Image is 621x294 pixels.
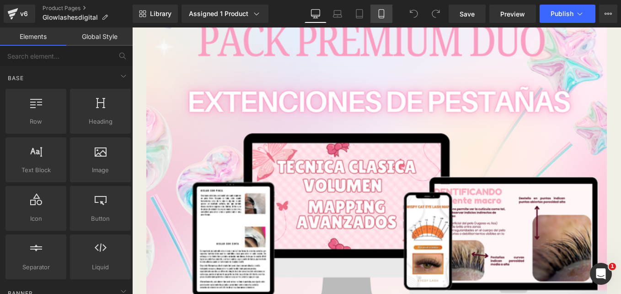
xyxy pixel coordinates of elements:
a: v6 [4,5,35,23]
a: Global Style [66,27,133,46]
span: Base [7,74,25,82]
span: Heading [73,117,128,126]
div: Assigned 1 Product [189,9,261,18]
a: Mobile [370,5,392,23]
a: New Library [133,5,178,23]
button: More [599,5,617,23]
div: v6 [18,8,30,20]
span: Publish [551,10,573,17]
button: Redo [427,5,445,23]
span: Separator [8,262,64,272]
span: Image [73,165,128,175]
span: Save [460,9,475,19]
iframe: Intercom live chat [590,263,612,285]
a: Product Pages [43,5,133,12]
span: Glowlashesdigital [43,14,98,21]
span: Preview [500,9,525,19]
span: Liquid [73,262,128,272]
span: Button [73,214,128,223]
button: Publish [540,5,595,23]
a: Desktop [305,5,327,23]
span: Library [150,10,171,18]
span: Text Block [8,165,64,175]
a: Laptop [327,5,348,23]
span: 1 [609,263,616,270]
button: Undo [405,5,423,23]
span: Icon [8,214,64,223]
span: Row [8,117,64,126]
a: Tablet [348,5,370,23]
a: Preview [489,5,536,23]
